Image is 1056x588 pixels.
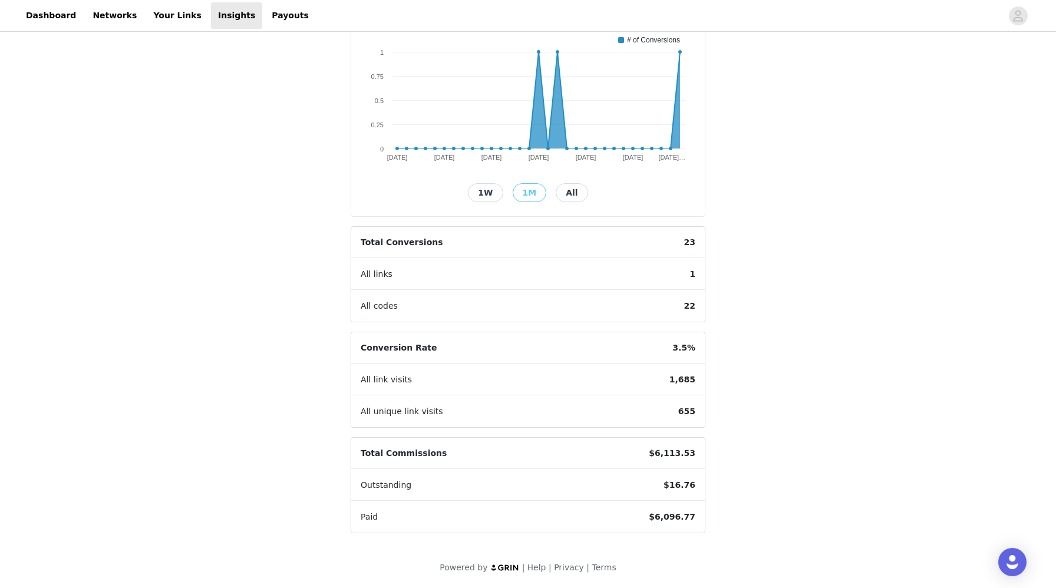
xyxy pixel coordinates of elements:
a: Privacy [554,563,584,572]
span: Total Commissions [351,438,456,469]
text: [DATE] [387,154,408,161]
a: Terms [592,563,616,572]
span: Outstanding [351,470,421,501]
text: 0.25 [371,121,384,128]
span: | [522,563,525,572]
span: | [549,563,552,572]
span: 655 [669,396,705,427]
text: 0.5 [375,97,384,104]
span: All codes [351,290,407,322]
text: [DATE] [623,154,643,161]
a: Help [527,563,546,572]
span: $6,096.77 [639,501,705,533]
span: Total Conversions [351,227,453,258]
span: | [586,563,589,572]
span: 1 [680,259,705,290]
a: Dashboard [19,2,83,29]
button: 1M [513,183,547,202]
span: Conversion Rate [351,332,446,364]
a: Payouts [265,2,316,29]
div: Open Intercom Messenger [998,548,1027,576]
span: 3.5% [663,332,705,364]
text: [DATE] [529,154,549,161]
text: # of Conversions [627,36,680,44]
span: All unique link visits [351,396,453,427]
span: $16.76 [654,470,705,501]
text: [DATE] [481,154,502,161]
div: avatar [1012,6,1024,25]
text: [DATE] [576,154,596,161]
a: Networks [85,2,144,29]
span: 1,685 [660,364,705,395]
text: 0 [380,146,384,153]
img: logo [490,564,520,572]
button: All [556,183,588,202]
span: All link visits [351,364,421,395]
text: 0.75 [371,73,384,80]
span: Powered by [440,563,487,572]
span: Paid [351,501,387,533]
span: 23 [675,227,705,258]
span: $6,113.53 [639,438,705,469]
text: [DATE]… [658,154,685,161]
span: 22 [675,290,705,322]
span: All links [351,259,402,290]
a: Insights [211,2,262,29]
text: [DATE] [434,154,455,161]
button: 1W [468,183,503,202]
text: 1 [380,49,384,56]
a: Your Links [146,2,209,29]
